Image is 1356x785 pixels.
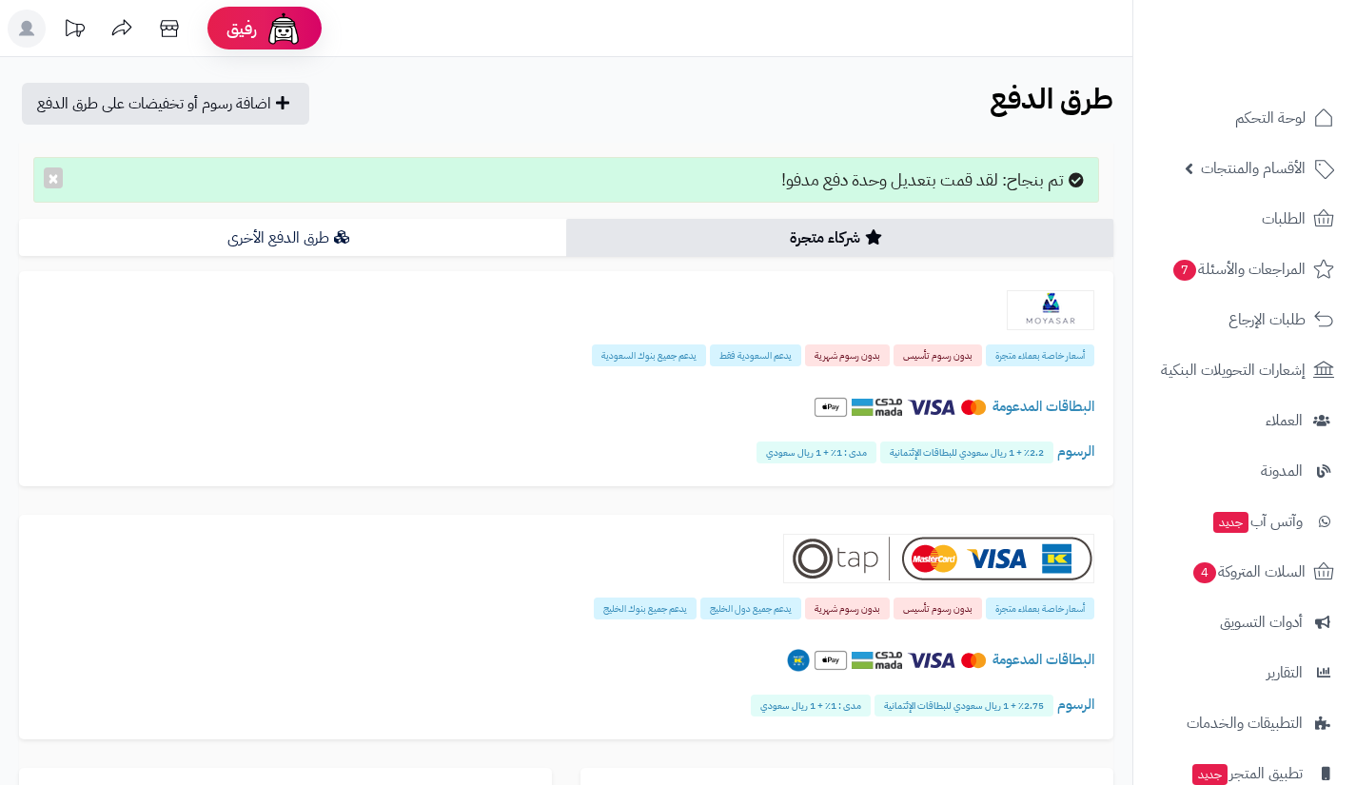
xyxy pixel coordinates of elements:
[1145,499,1345,544] a: وآتس آبجديد
[1211,508,1303,535] span: وآتس آب
[1145,95,1345,141] a: لوحة التحكم
[805,598,890,619] span: بدون رسوم شهرية
[757,442,876,463] span: مدى : 1٪ + 1 ريال سعودي
[710,344,801,366] span: يدعم السعودية فقط
[1171,256,1306,283] span: المراجعات والأسئلة
[992,649,1094,670] span: البطاقات المدعومة
[1191,559,1306,585] span: السلات المتروكة
[805,344,890,366] span: بدون رسوم شهرية
[751,695,871,716] span: مدى : 1٪ + 1 ريال سعودي
[1173,260,1196,281] span: 7
[986,344,1094,366] span: أسعار خاصة بعملاء متجرة
[1192,764,1228,785] span: جديد
[1220,609,1303,636] span: أدوات التسويق
[1145,448,1345,494] a: المدونة
[1057,694,1094,715] span: الرسوم
[1235,105,1306,131] span: لوحة التحكم
[19,219,566,257] a: طرق الدفع الأخرى
[19,271,1113,486] a: Moyasar أسعار خاصة بعملاء متجرة بدون رسوم تأسيس بدون رسوم شهرية يدعم السعودية فقط يدعم جميع بنوك ...
[265,10,303,48] img: ai-face.png
[566,219,1113,257] a: شركاء متجرة
[1057,441,1094,461] span: الرسوم
[986,598,1094,619] span: أسعار خاصة بعملاء متجرة
[880,442,1053,463] span: 2.2٪ + 1 ريال سعودي للبطاقات الإئتمانية
[1266,407,1303,434] span: العملاء
[700,598,801,619] span: يدعم جميع دول الخليج
[1145,599,1345,645] a: أدوات التسويق
[1161,357,1306,383] span: إشعارات التحويلات البنكية
[594,598,697,619] span: يدعم جميع بنوك الخليج
[1145,347,1345,393] a: إشعارات التحويلات البنكية
[226,17,257,40] span: رفيق
[1145,297,1345,343] a: طلبات الإرجاع
[1187,710,1303,736] span: التطبيقات والخدمات
[783,534,1094,583] img: Tap
[1261,458,1303,484] span: المدونة
[1213,512,1248,533] span: جديد
[1262,206,1306,232] span: الطلبات
[1145,196,1345,242] a: الطلبات
[1145,398,1345,443] a: العملاء
[894,344,982,366] span: بدون رسوم تأسيس
[875,695,1053,716] span: 2.75٪ + 1 ريال سعودي للبطاقات الإئتمانية
[33,157,1099,203] div: تم بنجاح: لقد قمت بتعديل وحدة دفع مدفو!
[992,395,1094,416] span: البطاقات المدعومة
[22,83,309,125] a: اضافة رسوم أو تخفيضات على طرق الدفع
[1228,306,1306,333] span: طلبات الإرجاع
[1007,290,1094,330] img: Moyasar
[1193,562,1216,583] span: 4
[1267,659,1303,686] span: التقارير
[44,167,63,188] button: ×
[990,77,1113,120] b: طرق الدفع
[19,515,1113,739] a: Tap أسعار خاصة بعملاء متجرة بدون رسوم تأسيس بدون رسوم شهرية يدعم جميع دول الخليج يدعم جميع بنوك ا...
[894,598,982,619] span: بدون رسوم تأسيس
[1145,650,1345,696] a: التقارير
[1201,155,1306,182] span: الأقسام والمنتجات
[1145,700,1345,746] a: التطبيقات والخدمات
[1145,246,1345,292] a: المراجعات والأسئلة7
[50,10,98,52] a: تحديثات المنصة
[1145,549,1345,595] a: السلات المتروكة4
[592,344,706,366] span: يدعم جميع بنوك السعودية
